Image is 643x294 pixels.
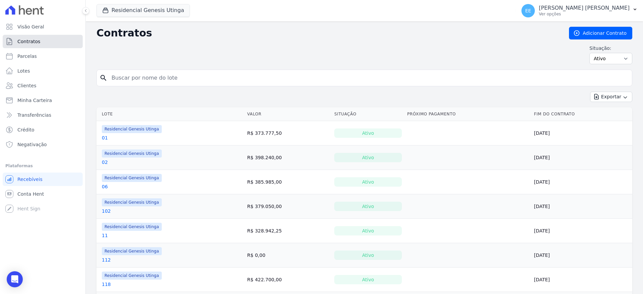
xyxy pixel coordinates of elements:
[99,74,108,82] i: search
[17,38,40,45] span: Contratos
[96,4,190,17] button: Residencial Genesis Utinga
[334,275,402,284] div: Ativo
[102,159,108,166] a: 02
[3,35,83,48] a: Contratos
[7,271,23,287] div: Open Intercom Messenger
[102,208,111,214] a: 102
[102,232,108,239] a: 11
[531,268,632,292] td: [DATE]
[334,202,402,211] div: Ativo
[334,128,402,138] div: Ativo
[531,107,632,121] th: Fim do Contrato
[244,194,332,219] td: R$ 379.050,00
[3,108,83,122] a: Transferências
[405,107,531,121] th: Próximo Pagamento
[525,8,531,13] span: EE
[3,187,83,201] a: Conta Hent
[244,121,332,145] td: R$ 373.777,50
[17,23,44,30] span: Visão Geral
[589,45,632,52] label: Situação:
[3,138,83,151] a: Negativação
[244,107,332,121] th: Valor
[531,145,632,170] td: [DATE]
[3,123,83,136] a: Crédito
[244,145,332,170] td: R$ 398.240,00
[590,92,632,102] button: Exportar
[5,162,80,170] div: Plataformas
[102,257,111,263] a: 112
[244,170,332,194] td: R$ 385.985,00
[531,243,632,268] td: [DATE]
[17,82,36,89] span: Clientes
[244,268,332,292] td: R$ 422.700,00
[102,223,162,231] span: Residencial Genesis Utinga
[334,251,402,260] div: Ativo
[96,107,244,121] th: Lote
[17,97,52,104] span: Minha Carteira
[17,191,44,197] span: Conta Hent
[102,150,162,158] span: Residencial Genesis Utinga
[3,94,83,107] a: Minha Carteira
[102,174,162,182] span: Residencial Genesis Utinga
[569,27,632,39] a: Adicionar Contrato
[17,141,47,148] span: Negativação
[17,112,51,118] span: Transferências
[102,272,162,280] span: Residencial Genesis Utinga
[531,219,632,243] td: [DATE]
[539,11,630,17] p: Ver opções
[244,219,332,243] td: R$ 328.942,25
[539,5,630,11] p: [PERSON_NAME] [PERSON_NAME]
[17,126,34,133] span: Crédito
[3,64,83,78] a: Lotes
[3,173,83,186] a: Recebíveis
[96,27,558,39] h2: Contratos
[244,243,332,268] td: R$ 0,00
[102,183,108,190] a: 06
[3,50,83,63] a: Parcelas
[102,125,162,133] span: Residencial Genesis Utinga
[3,20,83,33] a: Visão Geral
[102,198,162,206] span: Residencial Genesis Utinga
[17,53,37,60] span: Parcelas
[102,247,162,255] span: Residencial Genesis Utinga
[516,1,643,20] button: EE [PERSON_NAME] [PERSON_NAME] Ver opções
[334,226,402,235] div: Ativo
[332,107,404,121] th: Situação
[108,71,629,85] input: Buscar por nome do lote
[3,79,83,92] a: Clientes
[17,176,43,183] span: Recebíveis
[531,170,632,194] td: [DATE]
[334,153,402,162] div: Ativo
[531,194,632,219] td: [DATE]
[102,281,111,288] a: 118
[102,134,108,141] a: 01
[334,177,402,187] div: Ativo
[531,121,632,145] td: [DATE]
[17,68,30,74] span: Lotes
